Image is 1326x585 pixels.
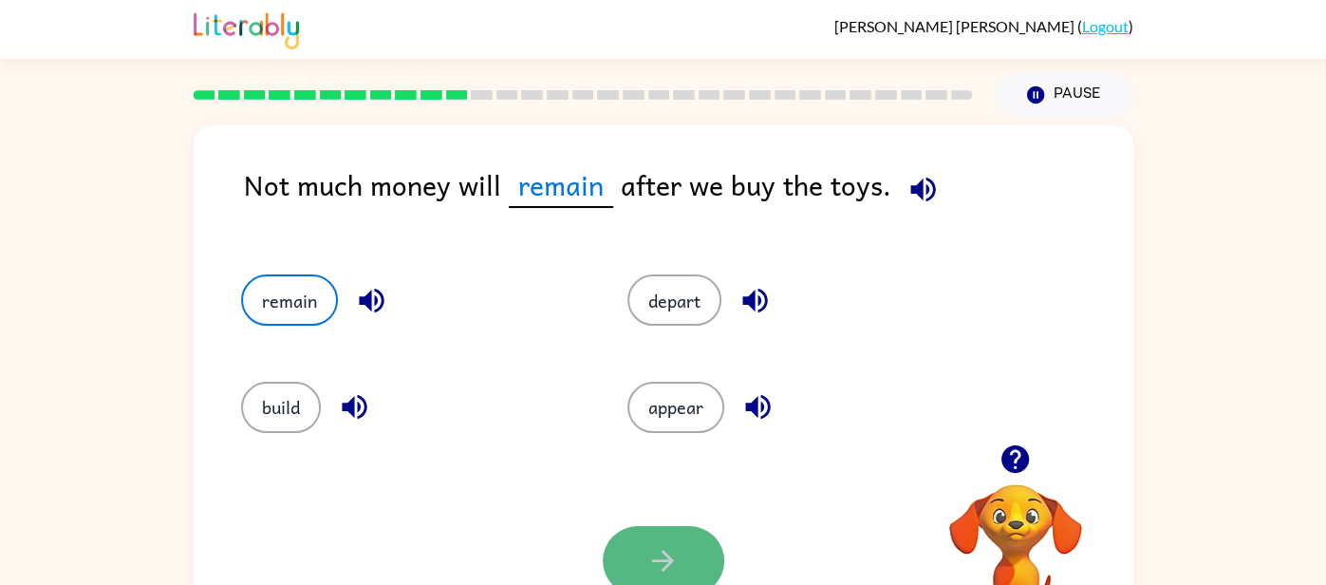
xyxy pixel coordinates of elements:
span: [PERSON_NAME] [PERSON_NAME] [834,17,1077,35]
button: depart [627,274,721,326]
div: ( ) [834,17,1133,35]
button: build [241,382,321,433]
button: remain [241,274,338,326]
div: Not much money will after we buy the toys. [244,163,1133,236]
a: Logout [1082,17,1129,35]
img: Literably [194,8,299,49]
button: Pause [996,73,1133,117]
button: appear [627,382,724,433]
span: remain [509,163,613,208]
